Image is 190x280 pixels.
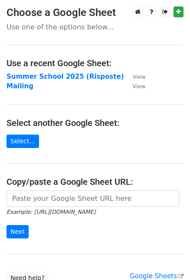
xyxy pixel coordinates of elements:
a: View [124,82,146,90]
small: View [133,83,146,90]
input: Paste your Google Sheet URL here [7,190,179,207]
a: Mailing [7,82,33,90]
a: Select... [7,135,39,148]
small: View [133,74,146,80]
p: Use one of the options below... [7,23,183,32]
input: Next [7,225,29,238]
a: Summer School 2025 (Risposte) [7,73,124,80]
h4: Select another Google Sheet: [7,118,183,128]
small: Example: [URL][DOMAIN_NAME] [7,209,95,215]
a: View [124,73,146,80]
h4: Use a recent Google Sheet: [7,58,183,68]
h4: Copy/paste a Google Sheet URL: [7,177,183,187]
a: Google Sheets [130,272,183,280]
h3: Choose a Google Sheet [7,6,183,19]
